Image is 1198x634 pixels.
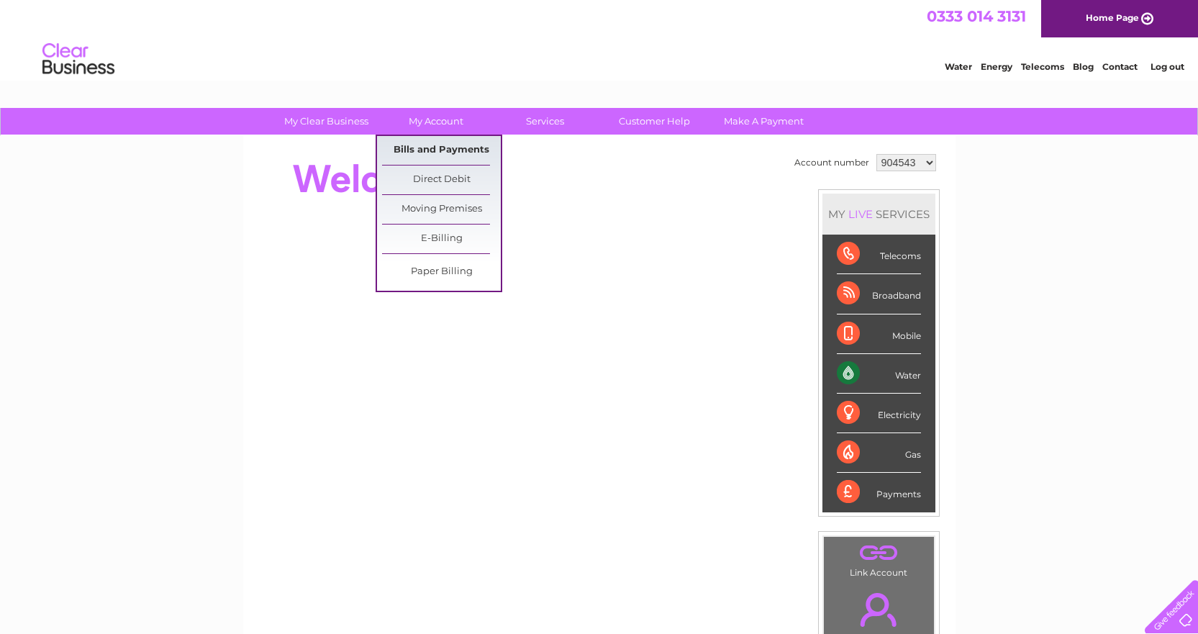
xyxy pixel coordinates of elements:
[704,108,823,135] a: Make A Payment
[267,108,386,135] a: My Clear Business
[1102,61,1138,72] a: Contact
[1021,61,1064,72] a: Telecoms
[382,258,501,286] a: Paper Billing
[837,473,921,512] div: Payments
[823,536,935,581] td: Link Account
[822,194,935,235] div: MY SERVICES
[595,108,714,135] a: Customer Help
[376,108,495,135] a: My Account
[42,37,115,81] img: logo.png
[382,195,501,224] a: Moving Premises
[837,433,921,473] div: Gas
[981,61,1012,72] a: Energy
[382,225,501,253] a: E-Billing
[791,150,873,175] td: Account number
[382,136,501,165] a: Bills and Payments
[845,207,876,221] div: LIVE
[837,274,921,314] div: Broadband
[1151,61,1184,72] a: Log out
[837,394,921,433] div: Electricity
[837,314,921,354] div: Mobile
[837,235,921,274] div: Telecoms
[927,7,1026,25] a: 0333 014 3131
[1073,61,1094,72] a: Blog
[837,354,921,394] div: Water
[945,61,972,72] a: Water
[486,108,604,135] a: Services
[382,166,501,194] a: Direct Debit
[260,8,940,70] div: Clear Business is a trading name of Verastar Limited (registered in [GEOGRAPHIC_DATA] No. 3667643...
[827,540,930,566] a: .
